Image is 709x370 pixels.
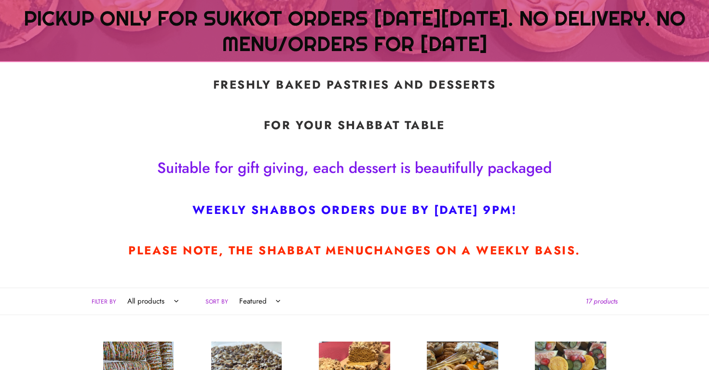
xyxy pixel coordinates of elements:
[213,76,496,93] strong: Freshly baked pastries and desserts
[192,201,517,218] strong: Weekly Shabbos orders due by [DATE] 9pm!
[586,296,617,306] span: 17 products
[205,297,228,306] label: Sort by
[365,242,580,259] strong: changes on a weekly basis.
[92,297,116,306] label: Filter by
[128,242,365,259] strong: Please note, the Shabbat Menu
[157,157,552,179] span: Suitable for gift giving, each dessert is beautifully packaged
[24,5,685,56] span: PICKUP ONLY FOR SUKKOT ORDERS [DATE][DATE]. NO DELIVERY. NO MENU/ORDERS FOR [DATE]
[264,117,445,133] strong: for your Shabbat table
